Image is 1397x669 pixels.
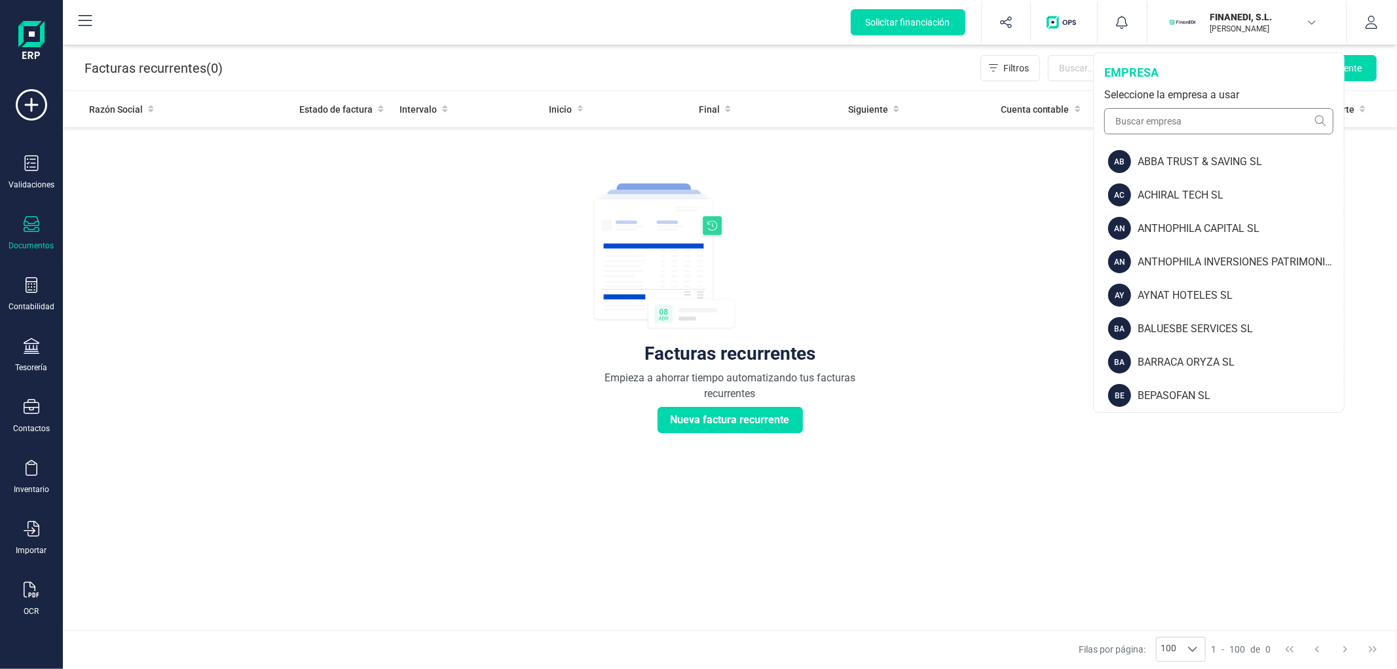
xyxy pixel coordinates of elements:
p: [PERSON_NAME] [1210,24,1315,34]
p: Empieza a ahorrar tiempo automatizando tus facturas recurrentes [593,370,868,402]
span: Solicitar financiación [866,16,950,29]
span: 100 [1229,643,1245,656]
div: Inventario [14,484,49,495]
p: FINANEDI, S.L. [1210,10,1315,24]
div: ANTHOPHILA INVERSIONES PATRIMONIALES SL [1138,254,1344,270]
input: Buscar empresa [1104,108,1333,134]
img: FI [1168,8,1197,37]
div: - [1211,643,1271,656]
button: FIFINANEDI, S.L.[PERSON_NAME] [1163,1,1331,43]
span: de [1250,643,1260,656]
div: BA [1108,317,1131,340]
button: Logo de OPS [1039,1,1089,43]
span: Estado de factura [299,103,373,116]
button: Nueva factura recurrente [658,407,803,433]
h2: Facturas recurrentes [593,343,868,365]
div: AN [1108,250,1131,273]
span: Razón Social [89,103,143,116]
div: Contabilidad [9,301,54,312]
span: 0 [1265,643,1271,656]
div: BE [1108,384,1131,407]
div: BA [1108,351,1131,373]
span: 100 [1157,638,1180,661]
span: 1 [1211,643,1216,656]
span: Intervalo [400,103,437,116]
span: Inicio [549,103,572,116]
div: AN [1108,217,1131,240]
button: Next Page [1333,637,1358,662]
span: Siguiente [848,103,888,116]
div: Importar [16,545,47,556]
button: Previous Page [1305,637,1330,662]
div: ABBA TRUST & SAVING SL [1138,154,1344,170]
div: ACHIRAL TECH SL [1138,187,1344,203]
button: Solicitar financiación [851,9,965,35]
div: BARRACA ORYZA SL [1138,354,1344,370]
span: Nueva factura recurrente [671,412,790,428]
div: Seleccione la empresa a usar [1104,87,1333,103]
img: Logo Finanedi [18,21,45,63]
div: Filas por página: [1079,637,1206,662]
div: BALUESBE SERVICES SL [1138,321,1344,337]
span: Final [699,103,720,116]
div: Tesorería [16,362,48,373]
div: Documentos [9,240,54,251]
div: empresa [1104,64,1333,82]
span: Filtros [1003,62,1029,75]
div: AB [1108,150,1131,173]
span: Cuenta contable [1001,103,1070,116]
button: Filtros [980,55,1040,81]
div: AY [1108,284,1131,307]
button: Last Page [1360,637,1385,662]
input: Buscar... [1048,55,1237,81]
div: OCR [24,606,39,617]
div: Contactos [13,423,50,434]
div: Facturas recurrentes ( ) [84,55,223,81]
button: First Page [1277,637,1302,662]
span: 0 [211,59,218,77]
img: facturas-reecurrentes [593,182,737,331]
img: Logo de OPS [1047,16,1081,29]
div: AYNAT HOTELES SL [1138,288,1344,303]
div: BEPASOFAN SL [1138,388,1344,404]
div: ANTHOPHILA CAPITAL SL [1138,221,1344,237]
div: Validaciones [9,180,54,190]
div: AC [1108,183,1131,206]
